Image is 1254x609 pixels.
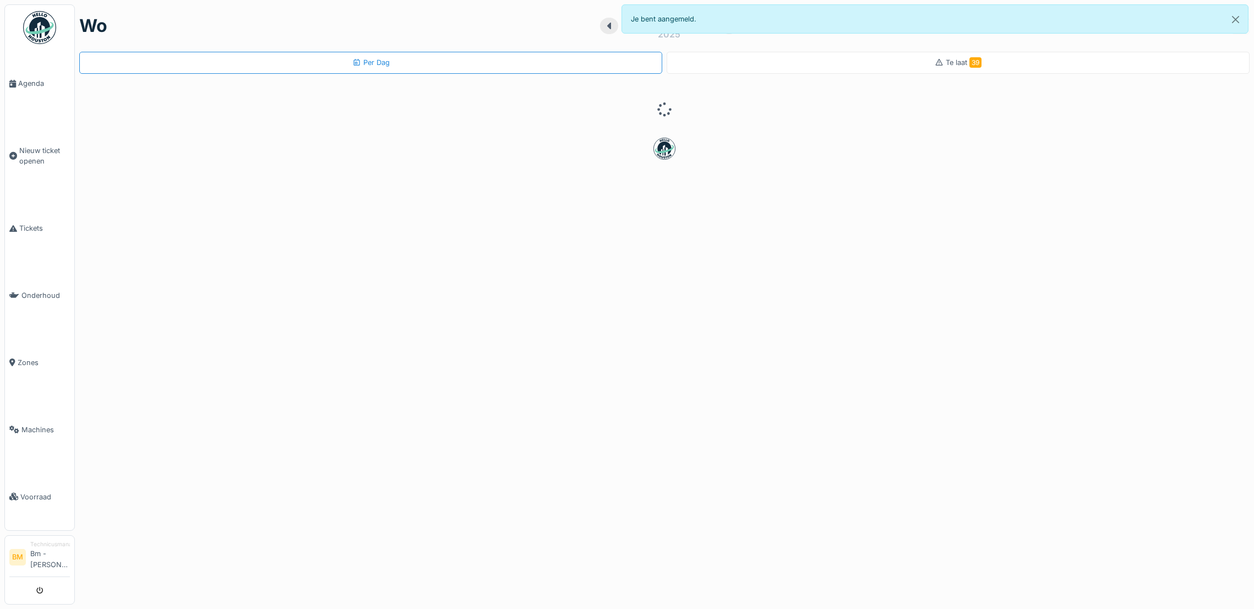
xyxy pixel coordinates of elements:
[5,463,74,530] a: Voorraad
[653,138,675,160] img: badge-BVDL4wpA.svg
[9,549,26,565] li: BM
[5,396,74,463] a: Machines
[23,11,56,44] img: Badge_color-CXgf-gQk.svg
[79,15,107,36] h1: wo
[5,262,74,329] a: Onderhoud
[30,540,70,574] li: Bm - [PERSON_NAME]
[621,4,1248,34] div: Je bent aangemeld.
[21,290,70,301] span: Onderhoud
[19,145,70,166] span: Nieuw ticket openen
[20,492,70,502] span: Voorraad
[5,50,74,117] a: Agenda
[9,540,70,577] a: BM TechnicusmanagerBm - [PERSON_NAME]
[5,117,74,195] a: Nieuw ticket openen
[946,58,982,67] span: Te laat
[18,357,70,368] span: Zones
[5,329,74,396] a: Zones
[1223,5,1248,34] button: Close
[352,57,390,68] div: Per Dag
[658,28,680,41] div: 2025
[969,57,982,68] span: 39
[18,78,70,89] span: Agenda
[19,223,70,233] span: Tickets
[21,425,70,435] span: Machines
[30,540,70,548] div: Technicusmanager
[5,195,74,262] a: Tickets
